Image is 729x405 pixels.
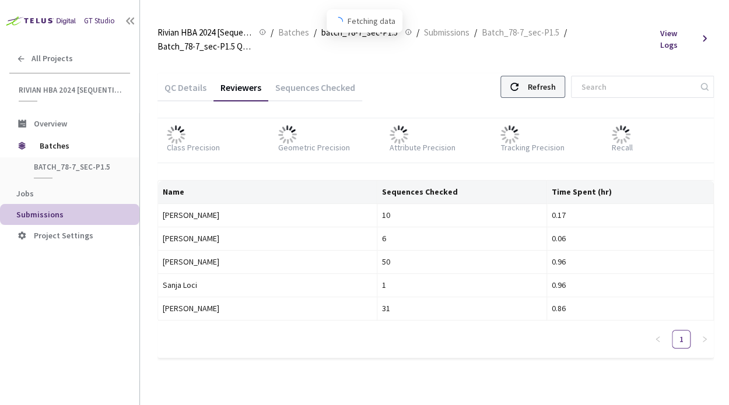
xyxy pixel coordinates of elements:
img: loader.gif [390,125,408,144]
div: 31 [382,302,541,315]
div: 0.96 [552,255,709,268]
div: Tracking Precision [500,142,564,153]
span: Submissions [16,209,64,220]
li: Next Page [695,330,714,348]
div: [PERSON_NAME] [163,302,372,315]
span: Batch_78-7_sec-P1.5 [482,26,559,40]
div: QC Details [157,82,213,101]
span: batch_78-7_sec-P1.5 [34,162,120,172]
th: Sequences Checked [377,181,546,204]
span: Submissions [424,26,469,40]
a: Batches [276,26,311,38]
div: 6 [382,232,541,245]
div: [PERSON_NAME] [163,232,372,245]
span: right [701,336,708,343]
span: Overview [34,118,67,129]
span: Rivian HBA 2024 [Sequential] [157,26,252,40]
li: Previous Page [649,330,667,348]
div: Sanja Loci [163,279,372,291]
li: / [474,26,477,40]
div: Sequences Checked [268,82,362,101]
div: 0.86 [552,302,709,315]
div: 0.06 [552,232,709,245]
img: loader.gif [612,125,630,144]
span: Batches [40,134,120,157]
img: loader.gif [278,125,297,144]
div: [PERSON_NAME] [163,209,372,221]
div: 0.96 [552,279,709,291]
div: 0.17 [552,209,709,221]
img: loader.gif [500,125,519,144]
span: Batches [278,26,309,40]
a: 1 [672,330,690,348]
div: Recall [612,142,633,153]
div: Class Precision [167,142,220,153]
div: GT Studio [84,16,115,27]
div: 10 [382,209,541,221]
img: loader.gif [167,125,185,144]
div: 50 [382,255,541,268]
th: Name [158,181,377,204]
span: batch_78-7_sec-P1.5 [321,26,398,40]
li: / [271,26,274,40]
span: Batch_78-7_sec-P1.5 QC - [DATE] [157,40,252,54]
a: Batch_78-7_sec-P1.5 [479,26,562,38]
span: Jobs [16,188,34,199]
div: 1 [382,279,541,291]
div: Geometric Precision [278,142,350,153]
li: / [416,26,419,40]
span: Project Settings [34,230,93,241]
th: Time Spent (hr) [547,181,714,204]
span: left [654,336,661,343]
span: Fetching data [348,15,395,27]
div: Reviewers [213,82,268,101]
li: / [564,26,567,40]
span: View Logs [660,27,696,51]
span: loading [334,17,343,26]
div: Refresh [527,76,555,97]
span: Rivian HBA 2024 [Sequential] [19,85,123,95]
li: / [314,26,317,40]
button: left [649,330,667,348]
li: 1 [672,330,691,348]
a: Submissions [422,26,472,38]
button: right [695,330,714,348]
div: Attribute Precision [390,142,455,153]
input: Search [574,76,699,97]
span: All Projects [31,54,73,64]
div: [PERSON_NAME] [163,255,372,268]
